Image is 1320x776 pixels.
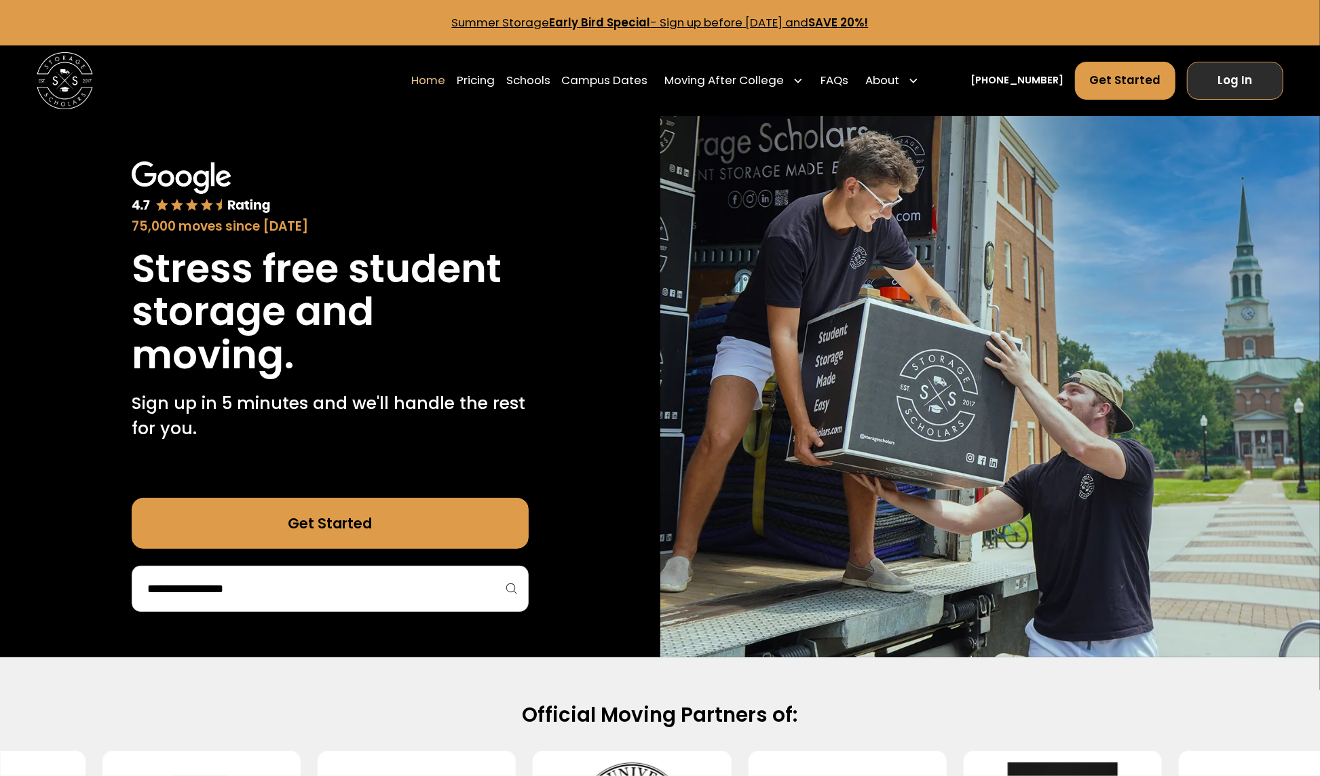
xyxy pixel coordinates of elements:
[970,73,1063,88] a: [PHONE_NUMBER]
[457,61,495,100] a: Pricing
[132,248,529,376] h1: Stress free student storage and moving.
[860,61,925,100] div: About
[411,61,445,100] a: Home
[132,498,529,549] a: Get Started
[866,72,900,89] div: About
[1075,62,1176,100] a: Get Started
[452,14,869,31] a: Summer StorageEarly Bird Special- Sign up before [DATE] andSAVE 20%!
[132,391,529,442] p: Sign up in 5 minutes and we'll handle the rest for you.
[37,52,94,109] a: home
[132,161,271,214] img: Google 4.7 star rating
[550,14,651,31] strong: Early Bird Special
[206,702,1113,728] h2: Official Moving Partners of:
[506,61,550,100] a: Schools
[1187,62,1283,100] a: Log In
[809,14,869,31] strong: SAVE 20%!
[821,61,849,100] a: FAQs
[561,61,647,100] a: Campus Dates
[664,72,784,89] div: Moving After College
[37,52,94,109] img: Storage Scholars main logo
[132,217,529,236] div: 75,000 moves since [DATE]
[659,61,810,100] div: Moving After College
